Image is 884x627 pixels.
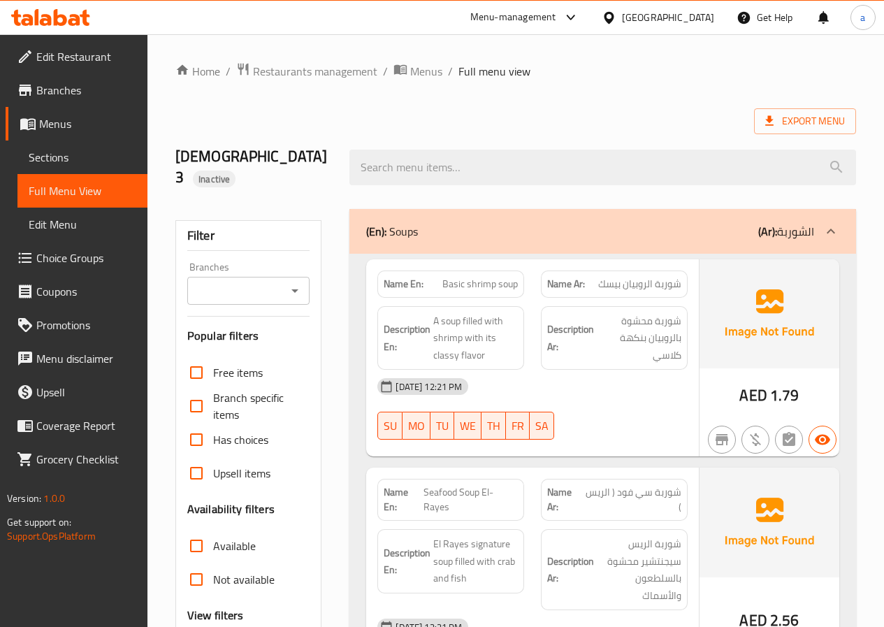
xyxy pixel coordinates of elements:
span: 1.0.0 [43,489,65,507]
span: Branch specific items [213,389,299,423]
p: Soups [366,223,418,240]
p: الشوربة [758,223,814,240]
li: / [226,63,231,80]
span: Available [213,538,256,554]
a: Coupons [6,275,147,308]
span: Not available [213,571,275,588]
span: Seafood Soup El-Rayes [423,485,518,514]
button: FR [506,412,530,440]
strong: Name En: [384,277,423,291]
button: Not branch specific item [708,426,736,454]
button: MO [403,412,430,440]
strong: Description Ar: [547,321,594,355]
span: شوربة الروبيان بيسك [598,277,681,291]
span: Menus [39,115,136,132]
span: Branches [36,82,136,99]
img: Ae5nvW7+0k+MAAAAAElFTkSuQmCC [700,259,839,368]
span: SU [384,416,397,436]
button: SU [377,412,403,440]
input: search [349,150,856,185]
div: Menu-management [470,9,556,26]
button: Available [809,426,836,454]
h3: Availability filters [187,501,275,517]
strong: Name Ar: [547,277,585,291]
a: Menus [393,62,442,80]
span: SA [535,416,549,436]
strong: Description Ar: [547,553,594,587]
a: Upsell [6,375,147,409]
button: Not has choices [775,426,803,454]
a: Menu disclaimer [6,342,147,375]
strong: Name En: [384,485,423,514]
b: (Ar): [758,221,777,242]
li: / [383,63,388,80]
a: Menus [6,107,147,140]
span: TU [436,416,449,436]
a: Coverage Report [6,409,147,442]
span: Coverage Report [36,417,136,434]
span: Restaurants management [253,63,377,80]
a: Edit Menu [17,208,147,241]
span: Grocery Checklist [36,451,136,468]
div: (En): Soups(Ar):الشوربة [349,209,856,254]
nav: breadcrumb [175,62,856,80]
button: Purchased item [741,426,769,454]
span: Menu disclaimer [36,350,136,367]
li: / [448,63,453,80]
a: Home [175,63,220,80]
a: Full Menu View [17,174,147,208]
span: شوربة الريس سيجنتشير محشوة بالسلطعون والأسماك [597,535,681,604]
span: FR [512,416,524,436]
h3: Popular filters [187,328,310,344]
span: a [860,10,865,25]
span: Choice Groups [36,250,136,266]
a: Branches [6,73,147,107]
div: Filter [187,221,310,251]
span: Menus [410,63,442,80]
span: Version: [7,489,41,507]
span: Coupons [36,283,136,300]
span: Basic shrimp soup [442,277,518,291]
span: Full menu view [458,63,530,80]
div: [GEOGRAPHIC_DATA] [622,10,714,25]
h3: View filters [187,607,244,624]
span: Inactive [193,173,236,186]
span: [DATE] 12:21 PM [390,380,468,394]
span: شوربة سي فود ( الريس ) [584,485,681,514]
a: Choice Groups [6,241,147,275]
button: Open [285,281,305,301]
strong: Name Ar: [547,485,584,514]
span: شوربة محشوة بالروبيان بنكهة كلاسي [597,312,681,364]
span: Has choices [213,431,268,448]
span: Upsell items [213,465,270,482]
button: WE [454,412,481,440]
span: TH [487,416,500,436]
span: Free items [213,364,263,381]
span: El Rayes signature soup filled with crab and fish [433,535,518,587]
span: Edit Menu [29,216,136,233]
a: Restaurants management [236,62,377,80]
span: Sections [29,149,136,166]
span: 1.79 [770,382,799,409]
strong: Description En: [384,545,430,579]
span: Upsell [36,384,136,401]
a: Support.OpsPlatform [7,527,96,545]
span: Edit Restaurant [36,48,136,65]
span: Promotions [36,317,136,333]
b: (En): [366,221,386,242]
button: TH [481,412,506,440]
h2: [DEMOGRAPHIC_DATA] 3 [175,146,333,188]
span: WE [460,416,476,436]
img: Ae5nvW7+0k+MAAAAAElFTkSuQmCC [700,468,839,577]
a: Edit Restaurant [6,40,147,73]
a: Sections [17,140,147,174]
a: Grocery Checklist [6,442,147,476]
span: Full Menu View [29,182,136,199]
a: Promotions [6,308,147,342]
div: Inactive [193,171,236,187]
span: Export Menu [765,113,845,130]
button: TU [430,412,454,440]
button: SA [530,412,554,440]
span: MO [408,416,425,436]
span: Get support on: [7,513,71,531]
